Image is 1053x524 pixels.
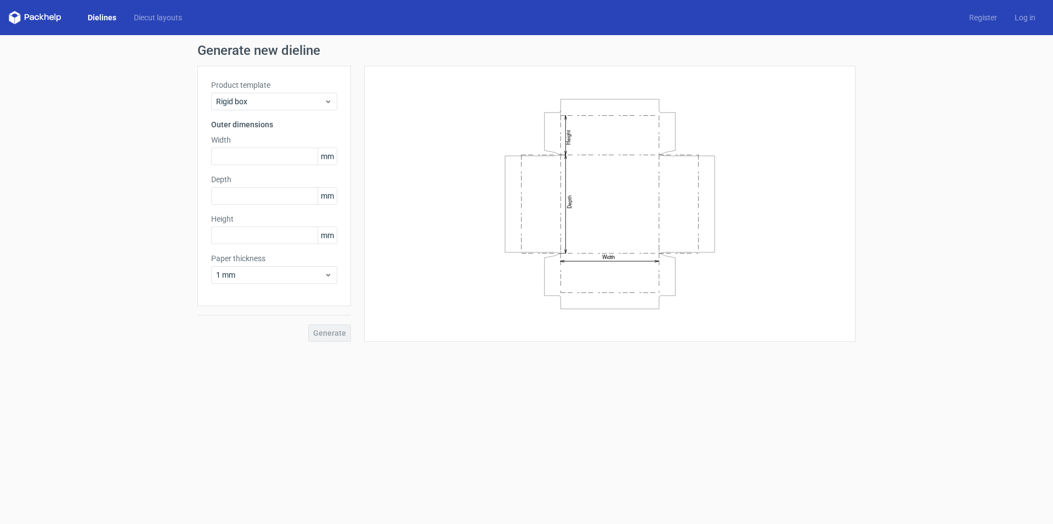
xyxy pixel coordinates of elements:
span: Rigid box [216,96,324,107]
a: Register [960,12,1006,23]
label: Depth [211,174,337,185]
label: Product template [211,80,337,91]
label: Height [211,213,337,224]
text: Width [602,254,615,260]
span: mm [318,148,337,165]
h1: Generate new dieline [197,44,856,57]
span: 1 mm [216,269,324,280]
h3: Outer dimensions [211,119,337,130]
a: Dielines [79,12,125,23]
text: Depth [567,195,573,208]
a: Diecut layouts [125,12,191,23]
a: Log in [1006,12,1044,23]
span: mm [318,188,337,204]
label: Paper thickness [211,253,337,264]
span: mm [318,227,337,244]
label: Width [211,134,337,145]
text: Height [565,129,571,144]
